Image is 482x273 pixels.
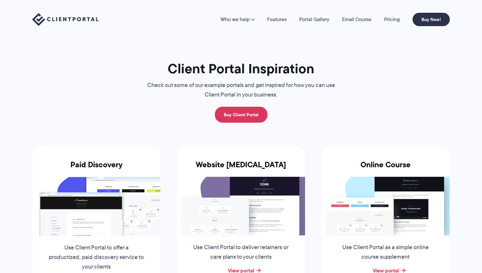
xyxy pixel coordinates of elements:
[267,17,287,22] a: Features
[337,243,434,262] p: Use Client Portal as a simple online course supplement
[134,60,348,77] h1: Client Portal Inspiration
[221,17,254,22] a: Who we help
[177,160,305,177] h3: Website [MEDICAL_DATA]
[299,17,329,22] a: Portal Gallery
[193,243,289,262] p: Use Client Portal to deliver retainers or care plans to your clients
[384,17,400,22] a: Pricing
[322,160,450,177] h3: Online Course
[413,13,450,26] a: Buy Now!
[215,107,267,123] a: Buy Client Portal
[48,243,145,272] p: Use Client Portal to offer a productized, paid discovery service to your clients
[32,160,160,177] h3: Paid Discovery
[342,17,371,22] a: Email Course
[134,81,348,100] p: Check out some of our example portals and get inspired for how you can use Client Portal in your ...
